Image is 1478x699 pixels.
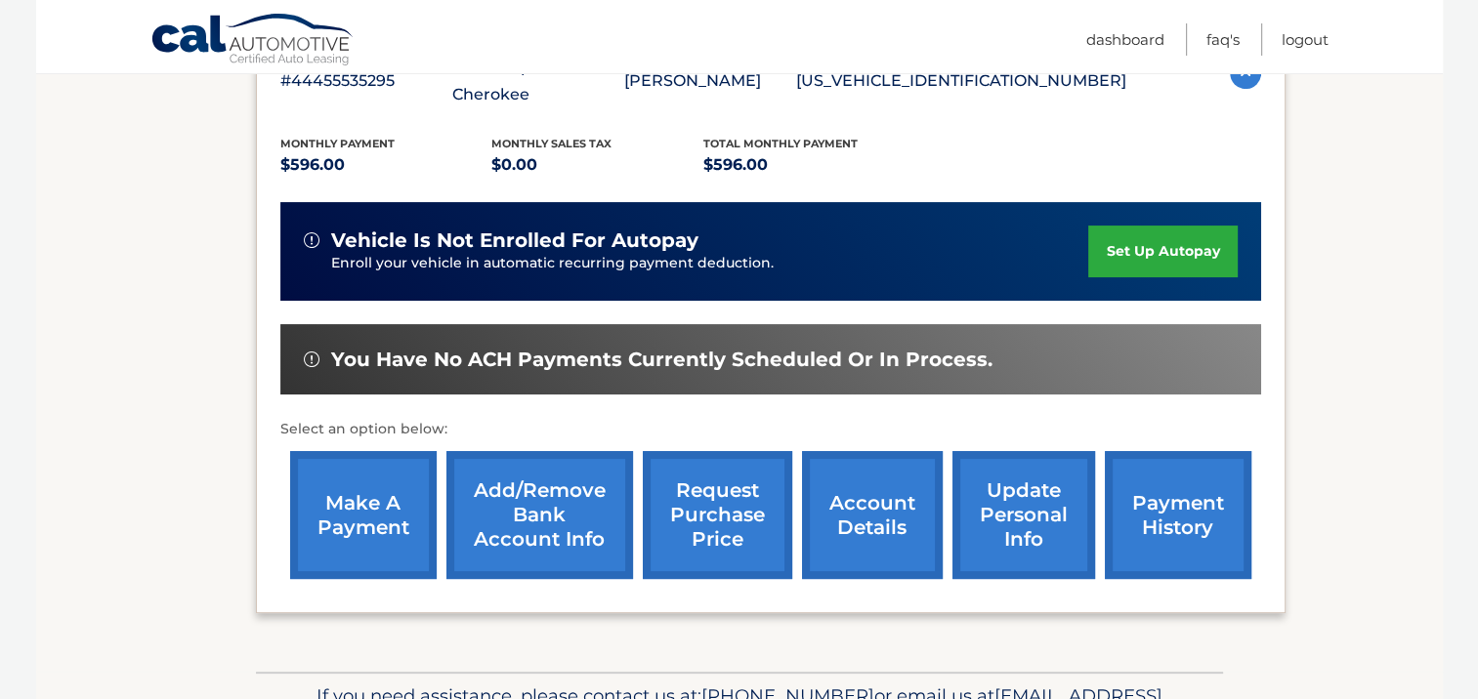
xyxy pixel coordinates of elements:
[643,451,792,579] a: request purchase price
[952,451,1095,579] a: update personal info
[1282,23,1329,56] a: Logout
[304,351,319,367] img: alert-white.svg
[796,67,1126,95] p: [US_VEHICLE_IDENTIFICATION_NUMBER]
[491,137,612,150] span: Monthly sales Tax
[703,151,915,179] p: $596.00
[280,151,492,179] p: $596.00
[331,348,992,372] span: You have no ACH payments currently scheduled or in process.
[1105,451,1251,579] a: payment history
[331,253,1089,274] p: Enroll your vehicle in automatic recurring payment deduction.
[280,418,1261,441] p: Select an option below:
[446,451,633,579] a: Add/Remove bank account info
[280,137,395,150] span: Monthly Payment
[491,151,703,179] p: $0.00
[802,451,943,579] a: account details
[280,67,452,95] p: #44455535295
[703,137,858,150] span: Total Monthly Payment
[1206,23,1240,56] a: FAQ's
[290,451,437,579] a: make a payment
[150,13,356,69] a: Cal Automotive
[624,67,796,95] p: [PERSON_NAME]
[1088,226,1237,277] a: set up autopay
[1086,23,1164,56] a: Dashboard
[452,54,624,108] p: 2023 Jeep Grand Cherokee
[331,228,698,253] span: vehicle is not enrolled for autopay
[304,232,319,248] img: alert-white.svg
